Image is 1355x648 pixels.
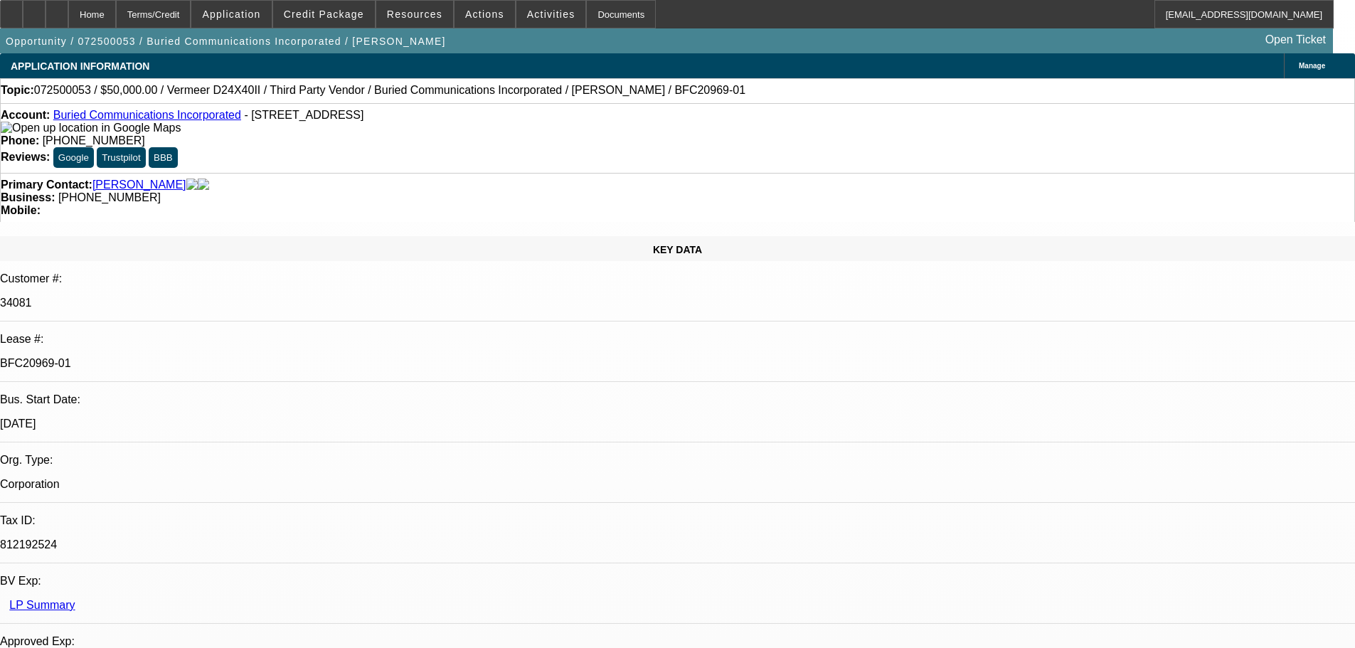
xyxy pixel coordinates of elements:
[9,599,75,611] a: LP Summary
[1,179,92,191] strong: Primary Contact:
[516,1,586,28] button: Activities
[1,151,50,163] strong: Reviews:
[1,122,181,134] img: Open up location in Google Maps
[1,84,34,97] strong: Topic:
[43,134,145,147] span: [PHONE_NUMBER]
[191,1,271,28] button: Application
[1,191,55,203] strong: Business:
[465,9,504,20] span: Actions
[92,179,186,191] a: [PERSON_NAME]
[53,147,94,168] button: Google
[653,244,702,255] span: KEY DATA
[11,60,149,72] span: APPLICATION INFORMATION
[273,1,375,28] button: Credit Package
[527,9,575,20] span: Activities
[1,122,181,134] a: View Google Maps
[97,147,145,168] button: Trustpilot
[1,204,41,216] strong: Mobile:
[34,84,745,97] span: 072500053 / $50,000.00 / Vermeer D24X40II / Third Party Vendor / Buried Communications Incorporat...
[387,9,442,20] span: Resources
[186,179,198,191] img: facebook-icon.png
[1,109,50,121] strong: Account:
[202,9,260,20] span: Application
[1260,28,1332,52] a: Open Ticket
[6,36,446,47] span: Opportunity / 072500053 / Buried Communications Incorporated / [PERSON_NAME]
[149,147,178,168] button: BBB
[58,191,161,203] span: [PHONE_NUMBER]
[376,1,453,28] button: Resources
[198,179,209,191] img: linkedin-icon.png
[284,9,364,20] span: Credit Package
[1,134,39,147] strong: Phone:
[1299,62,1325,70] span: Manage
[455,1,515,28] button: Actions
[244,109,363,121] span: - [STREET_ADDRESS]
[53,109,241,121] a: Buried Communications Incorporated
